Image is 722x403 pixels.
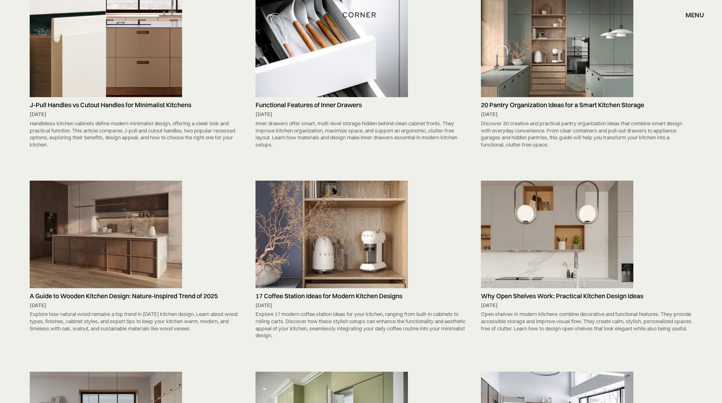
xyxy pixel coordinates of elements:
[256,111,467,118] div: [DATE]
[481,292,692,300] h5: Why Open Shelves Work: Practical Kitchen Design Ideas
[331,10,391,20] a: home
[481,111,692,118] div: [DATE]
[30,292,241,300] h5: A Guide to Wooden Kitchen Design: Nature-Inspired Trend of 2025
[481,101,692,109] h5: 20 Pantry Organization Ideas for a Smart Kitchen Storage
[481,309,692,334] div: Open shelves in modern kitchens combine decorative and functional features. They provide accessib...
[30,111,241,118] div: [DATE]
[256,101,467,109] h5: Functional Features of Inner Drawers
[477,181,696,334] a: Why Open Shelves Work: Practical Kitchen Design Ideas[DATE]Open shelves in modern kitchens combin...
[481,118,692,150] div: Discover 20 creative and practical pantry organization ideas that combine smart design with every...
[677,8,704,22] div: menu
[481,302,692,309] div: [DATE]
[685,12,704,18] div: menu
[30,309,241,334] div: Explore how natural wood remains a top trend in [DATE] kitchen design. Learn about wood types, fi...
[256,292,467,300] h5: 17 Coffee Station Ideas for Modern Kitchen Designs
[30,302,241,309] div: [DATE]
[256,302,467,309] div: [DATE]
[30,118,241,150] div: Handleless kitchen cabinets define modern minimalist design, offering a sleek look and practical ...
[30,101,241,109] h5: J-Pull Handles vs Cutout Handles for Minimalist Kitchens
[26,181,245,334] a: A Guide to Wooden Kitchen Design: Nature-Inspired Trend of 2025[DATE]Explore how natural wood rem...
[251,181,471,341] a: 17 Coffee Station Ideas for Modern Kitchen Designs[DATE]Explore 17 modern coffee station ideas fo...
[256,309,467,341] div: Explore 17 modern coffee station ideas for your kitchen, ranging from built-in cabinets to rollin...
[256,118,467,150] div: Inner drawers offer smart, multi-level storage hidden behind clean cabinet fronts. They improve k...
